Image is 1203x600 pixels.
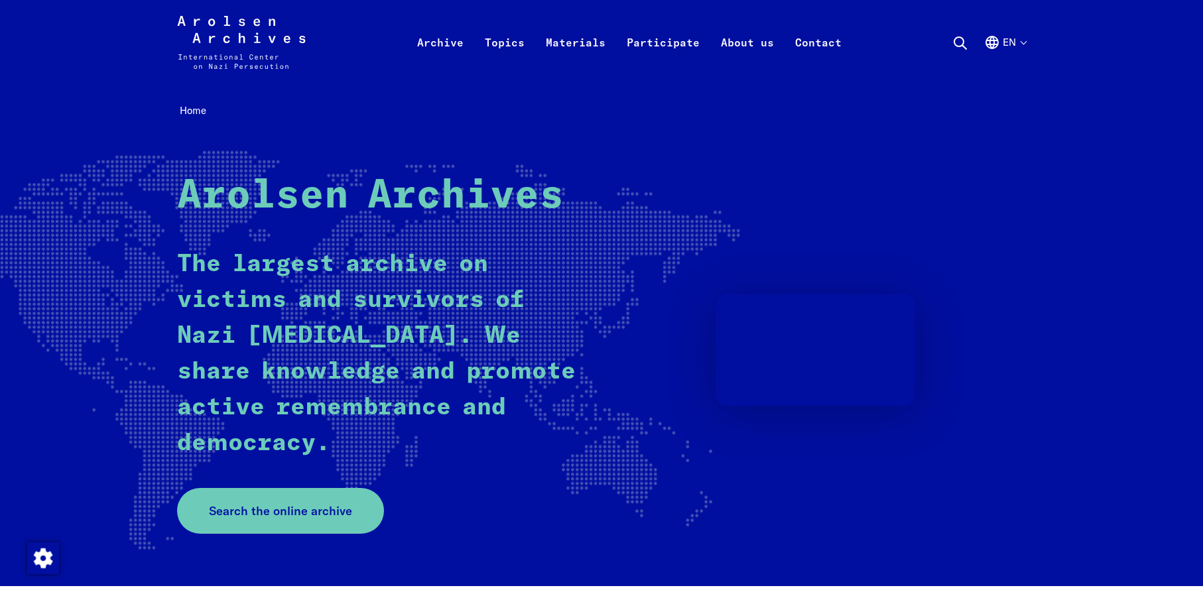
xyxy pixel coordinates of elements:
[407,16,852,69] nav: Primary
[535,32,616,85] a: Materials
[177,488,384,534] a: Search the online archive
[785,32,852,85] a: Contact
[177,247,578,461] p: The largest archive on victims and survivors of Nazi [MEDICAL_DATA]. We share knowledge and promo...
[177,101,1026,121] nav: Breadcrumb
[984,34,1026,82] button: English, language selection
[27,542,59,574] img: Change consent
[407,32,474,85] a: Archive
[474,32,535,85] a: Topics
[616,32,710,85] a: Participate
[27,542,58,573] div: Change consent
[710,32,785,85] a: About us
[180,104,206,117] span: Home
[209,502,352,520] span: Search the online archive
[177,176,564,216] strong: Arolsen Archives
